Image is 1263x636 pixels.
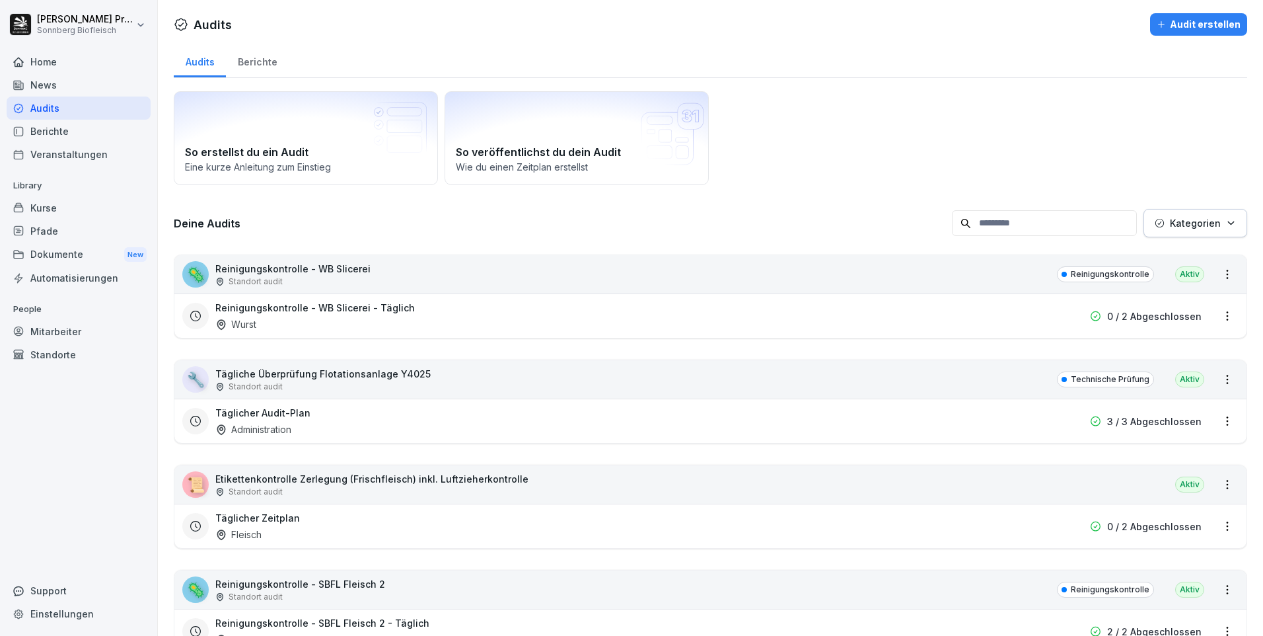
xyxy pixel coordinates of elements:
div: 📜 [182,471,209,498]
p: Standort audit [229,591,283,603]
p: [PERSON_NAME] Preßlauer [37,14,133,25]
a: Audits [174,44,226,77]
p: Etikettenkontrolle Zerlegung (Frischfleisch) inkl. Luftzieherkontrolle [215,472,528,486]
p: Library [7,175,151,196]
p: People [7,299,151,320]
p: Technische Prüfung [1071,374,1149,385]
a: Veranstaltungen [7,143,151,166]
div: Administration [215,422,291,436]
div: Aktiv [1175,266,1204,282]
a: DokumenteNew [7,243,151,267]
div: Dokumente [7,243,151,267]
a: Berichte [7,120,151,143]
p: Standort audit [229,381,283,393]
a: Berichte [226,44,289,77]
p: Reinigungskontrolle - WB Slicerei [215,262,371,276]
a: News [7,73,151,97]
div: Support [7,579,151,602]
h3: Täglicher Zeitplan [215,511,300,525]
a: So erstellst du ein AuditEine kurze Anleitung zum Einstieg [174,91,438,185]
p: 0 / 2 Abgeschlossen [1107,520,1202,534]
p: Wie du einen Zeitplan erstellst [456,160,698,174]
a: So veröffentlichst du dein AuditWie du einen Zeitplan erstellst [445,91,709,185]
p: Reinigungskontrolle [1071,268,1149,280]
a: Mitarbeiter [7,320,151,343]
p: Tägliche Überprüfung Flotationsanlage Y4025 [215,367,431,381]
p: Standort audit [229,276,283,288]
p: Eine kurze Anleitung zum Einstieg [185,160,427,174]
h1: Audits [194,16,232,34]
div: Audit erstellen [1157,17,1241,32]
a: Kurse [7,196,151,219]
p: 3 / 3 Abgeschlossen [1107,415,1202,428]
h2: So erstellst du ein Audit [185,144,427,160]
div: Wurst [215,317,256,331]
p: Reinigungskontrolle [1071,584,1149,596]
a: Automatisierungen [7,266,151,290]
div: 🦠 [182,261,209,288]
div: New [124,247,147,262]
p: Sonnberg Biofleisch [37,26,133,35]
div: 🦠 [182,576,209,603]
div: Fleisch [215,528,262,541]
a: Home [7,50,151,73]
p: Reinigungskontrolle - SBFL Fleisch 2 [215,577,385,591]
p: 0 / 2 Abgeschlossen [1107,309,1202,323]
div: Aktiv [1175,372,1204,387]
a: Standorte [7,343,151,366]
a: Einstellungen [7,602,151,625]
div: 🔧 [182,366,209,393]
p: Standort audit [229,486,283,498]
a: Audits [7,97,151,120]
h3: Reinigungskontrolle - WB Slicerei - Täglich [215,301,415,315]
div: Aktiv [1175,477,1204,493]
h3: Täglicher Audit-Plan [215,406,310,420]
h2: So veröffentlichst du dein Audit [456,144,698,160]
div: Aktiv [1175,582,1204,598]
button: Kategorien [1143,209,1247,237]
h3: Reinigungskontrolle - SBFL Fleisch 2 - Täglich [215,616,429,630]
button: Audit erstellen [1150,13,1247,36]
h3: Deine Audits [174,216,945,231]
a: Pfade [7,219,151,243]
p: Kategorien [1170,216,1221,230]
